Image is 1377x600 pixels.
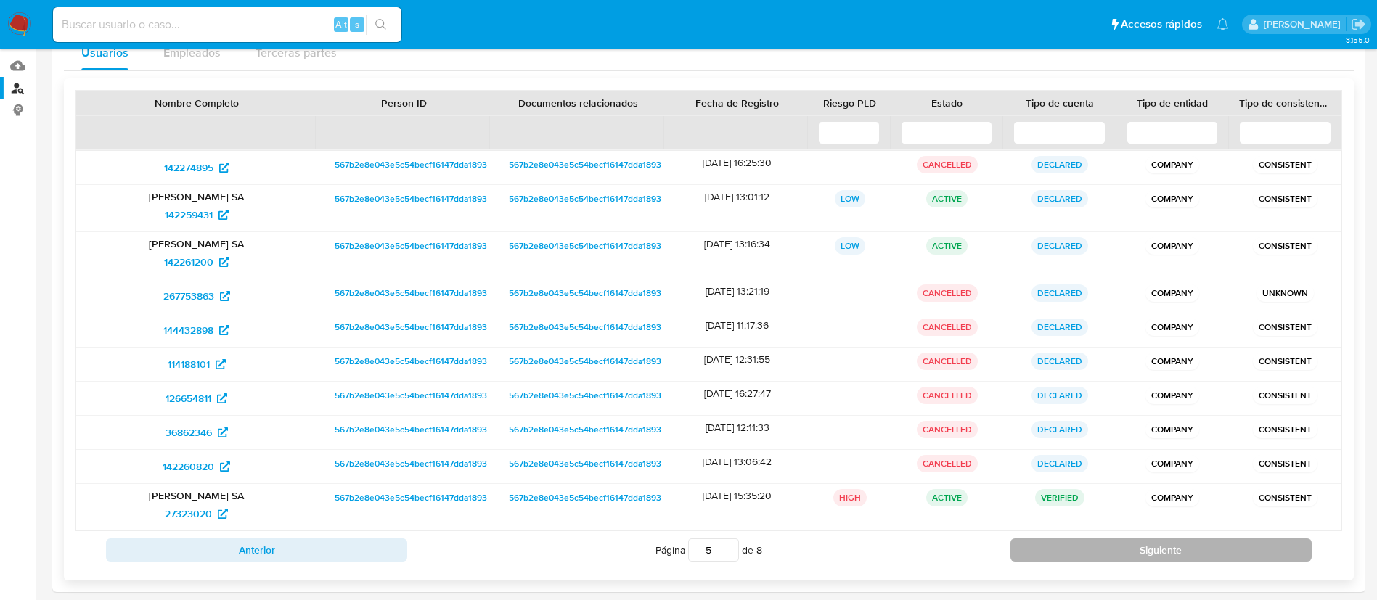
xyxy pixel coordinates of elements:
input: Buscar usuario o caso... [53,15,401,34]
a: Notificaciones [1217,18,1229,30]
span: Accesos rápidos [1121,17,1202,32]
span: Alt [335,17,347,31]
a: Salir [1351,17,1366,32]
button: search-icon [366,15,396,35]
span: s [355,17,359,31]
p: nicolas.duclosson@mercadolibre.com [1264,17,1346,31]
span: 3.155.0 [1346,34,1370,46]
